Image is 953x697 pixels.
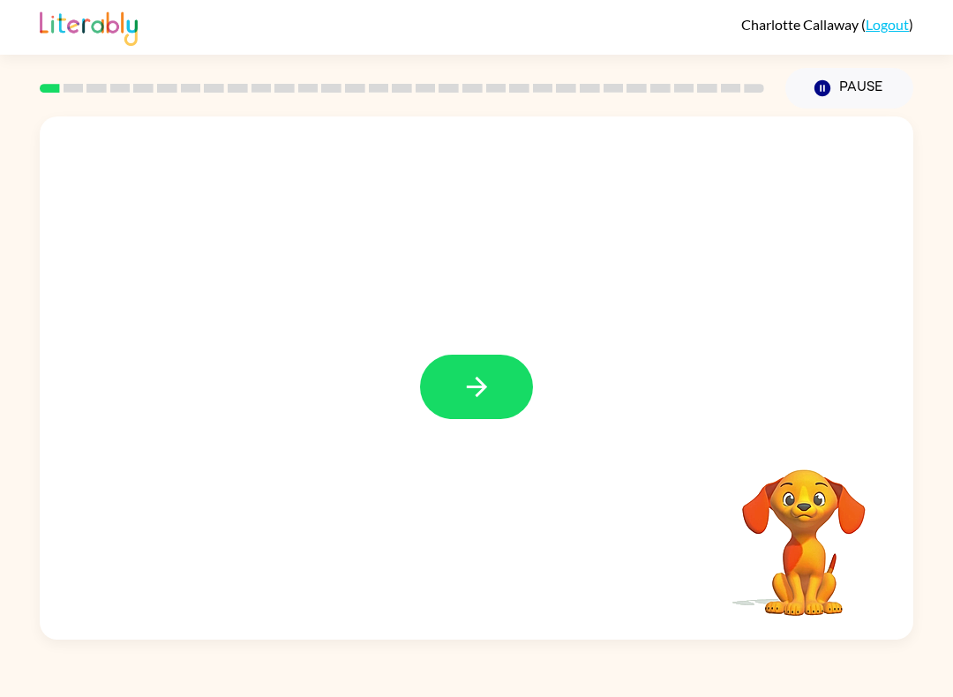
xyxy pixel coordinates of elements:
button: Pause [785,68,913,109]
span: Charlotte Callaway [741,16,861,33]
img: Literably [40,7,138,46]
a: Logout [866,16,909,33]
div: ( ) [741,16,913,33]
video: Your browser must support playing .mp4 files to use Literably. Please try using another browser. [716,442,892,618]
